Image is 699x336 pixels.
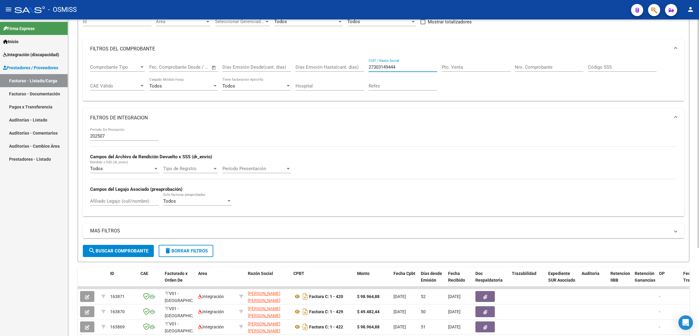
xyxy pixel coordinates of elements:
[140,271,148,276] span: CAE
[421,309,426,314] span: 50
[610,271,630,283] span: Retencion IIBB
[90,83,139,89] span: CAE Válido
[3,38,19,45] span: Inicio
[248,321,280,333] span: [PERSON_NAME] [PERSON_NAME]
[198,271,207,276] span: Area
[165,271,187,283] span: Facturado x Orden De
[83,224,684,238] mat-expansion-panel-header: MAS FILTROS
[357,324,380,329] strong: $ 98.964,88
[632,267,657,294] datatable-header-cell: Retención Ganancias
[248,290,289,303] div: 27303149444
[659,294,660,299] span: -
[198,294,224,299] span: Integración
[110,309,125,314] span: 163870
[83,39,684,59] mat-expansion-panel-header: FILTROS DEL COMPROBANTE
[83,59,684,101] div: FILTROS DEL COMPROBANTE
[582,271,599,276] span: Auditoria
[222,166,285,171] span: Período Presentación
[110,324,125,329] span: 163869
[90,166,103,171] span: Todos
[393,294,406,299] span: [DATE]
[678,315,693,330] div: Open Intercom Messenger
[418,267,446,294] datatable-header-cell: Días desde Emisión
[248,305,289,318] div: 27303149444
[164,247,171,254] mat-icon: delete
[3,25,35,32] span: Firma Express
[90,115,670,121] mat-panel-title: FILTROS DE INTEGRACION
[659,324,660,329] span: -
[83,245,154,257] button: Buscar Comprobante
[88,247,96,254] mat-icon: search
[391,267,418,294] datatable-header-cell: Fecha Cpbt
[448,324,461,329] span: [DATE]
[393,324,406,329] span: [DATE]
[393,271,415,276] span: Fecha Cpbt
[110,271,114,276] span: ID
[163,166,212,171] span: Tipo de Registro
[3,51,59,58] span: Integración (discapacidad)
[512,271,536,276] span: Trazabilidad
[428,18,472,26] span: Mostrar totalizadores
[198,324,224,329] span: Integración
[659,271,665,276] span: OP
[83,108,684,128] mat-expansion-panel-header: FILTROS DE INTEGRACION
[48,3,77,16] span: - OSMISS
[163,198,176,204] span: Todos
[149,83,162,89] span: Todos
[657,267,681,294] datatable-header-cell: OP
[509,267,546,294] datatable-header-cell: Trazabilidad
[88,248,148,254] span: Buscar Comprobante
[357,294,380,299] strong: $ 98.964,88
[448,271,465,283] span: Fecha Recibido
[198,309,224,314] span: Integración
[90,154,212,159] strong: Campos del Archivo de Rendición Devuelto x SSS (dr_envio)
[245,267,291,294] datatable-header-cell: Razón Social
[90,46,670,52] mat-panel-title: FILTROS DEL COMPROBANTE
[301,322,309,332] i: Descargar documento
[357,271,370,276] span: Monto
[138,267,162,294] datatable-header-cell: CAE
[309,309,343,314] strong: Factura C: 1 - 429
[110,294,125,299] span: 163871
[475,271,503,283] span: Doc Respaldatoria
[421,294,426,299] span: 52
[3,64,58,71] span: Prestadores / Proveedores
[5,6,12,13] mat-icon: menu
[579,267,608,294] datatable-header-cell: Auditoria
[635,271,655,283] span: Retención Ganancias
[248,291,280,303] span: [PERSON_NAME] [PERSON_NAME]
[301,307,309,317] i: Descargar documento
[274,19,287,24] span: Todos
[448,309,461,314] span: [DATE]
[90,228,670,234] mat-panel-title: MAS FILTROS
[608,267,632,294] datatable-header-cell: Retencion IIBB
[659,309,660,314] span: -
[301,292,309,301] i: Descargar documento
[149,64,174,70] input: Fecha inicio
[293,271,304,276] span: CPBT
[196,267,237,294] datatable-header-cell: Area
[159,245,213,257] button: Borrar Filtros
[309,294,343,299] strong: Factura C: 1 - 420
[179,64,209,70] input: Fecha fin
[291,267,355,294] datatable-header-cell: CPBT
[215,19,264,24] span: Seleccionar Gerenciador
[108,267,138,294] datatable-header-cell: ID
[248,321,289,333] div: 27303149444
[309,324,343,329] strong: Factura C: 1 - 422
[446,267,473,294] datatable-header-cell: Fecha Recibido
[546,267,579,294] datatable-header-cell: Expediente SUR Asociado
[162,267,196,294] datatable-header-cell: Facturado x Orden De
[393,309,406,314] span: [DATE]
[357,309,380,314] strong: $ 49.482,44
[448,294,461,299] span: [DATE]
[687,6,694,13] mat-icon: person
[156,19,205,24] span: Area
[90,187,182,192] strong: Campos del Legajo Asociado (preaprobación)
[347,19,360,24] span: Todos
[421,324,426,329] span: 51
[548,271,575,283] span: Expediente SUR Asociado
[248,271,273,276] span: Razón Social
[421,271,442,283] span: Días desde Emisión
[473,267,509,294] datatable-header-cell: Doc Respaldatoria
